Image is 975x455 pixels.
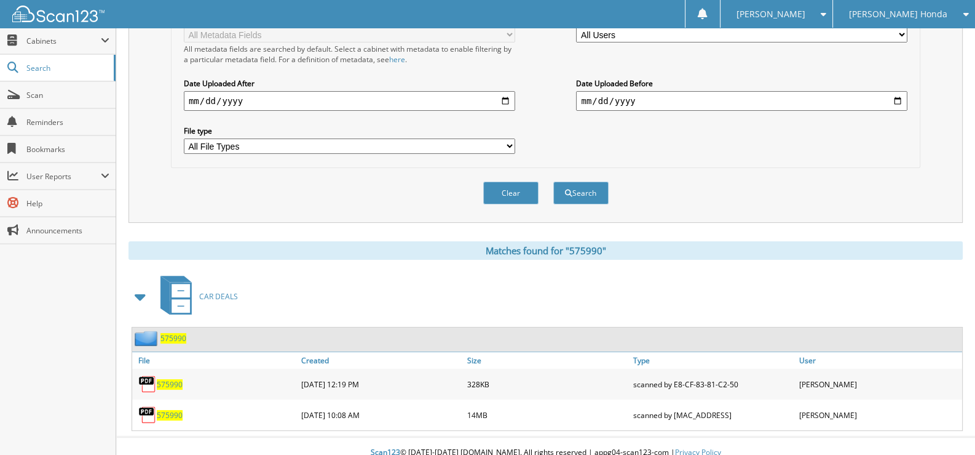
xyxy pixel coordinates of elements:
[298,352,464,369] a: Created
[184,44,515,65] div: All metadata fields are searched by default. Select a cabinet with metadata to enable filtering b...
[630,403,796,427] div: scanned by [MAC_ADDRESS]
[464,352,630,369] a: Size
[184,91,515,111] input: start
[184,126,515,136] label: File type
[796,403,962,427] div: [PERSON_NAME]
[26,144,109,155] span: Bookmarks
[157,410,183,421] a: 575990
[630,352,796,369] a: Type
[576,91,907,111] input: end
[153,272,238,321] a: CAR DEALS
[138,406,157,424] img: PDF.png
[184,78,515,89] label: Date Uploaded After
[914,396,975,455] iframe: Chat Widget
[464,403,630,427] div: 14MB
[138,375,157,393] img: PDF.png
[128,241,963,260] div: Matches found for "575990"
[736,10,805,18] span: [PERSON_NAME]
[26,198,109,209] span: Help
[199,291,238,302] span: CAR DEALS
[26,171,101,182] span: User Reports
[298,403,464,427] div: [DATE] 10:08 AM
[389,54,405,65] a: here
[796,352,962,369] a: User
[135,331,160,346] img: folder2.png
[464,372,630,397] div: 328KB
[483,182,539,204] button: Clear
[553,182,609,204] button: Search
[796,372,962,397] div: [PERSON_NAME]
[26,117,109,127] span: Reminders
[849,10,947,18] span: [PERSON_NAME] Honda
[157,379,183,390] a: 575990
[12,6,105,22] img: scan123-logo-white.svg
[298,372,464,397] div: [DATE] 12:19 PM
[26,90,109,100] span: Scan
[630,372,796,397] div: scanned by E8-CF-83-81-C2-50
[26,225,109,236] span: Announcements
[132,352,298,369] a: File
[160,333,186,344] a: 575990
[26,63,108,73] span: Search
[26,36,101,46] span: Cabinets
[576,78,907,89] label: Date Uploaded Before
